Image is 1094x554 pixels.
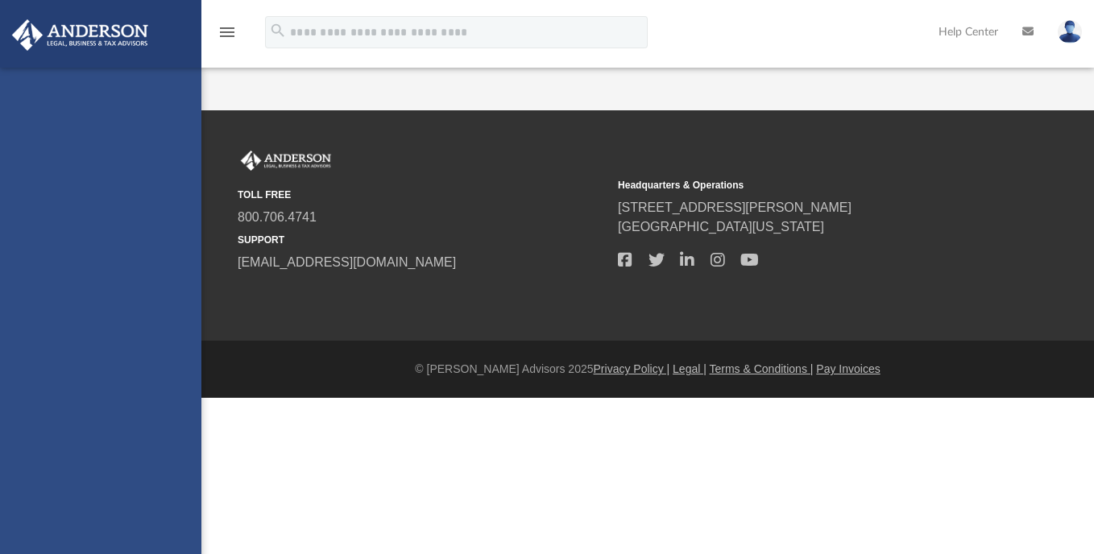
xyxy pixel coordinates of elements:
a: Terms & Conditions | [710,362,814,375]
i: search [269,22,287,39]
a: menu [218,31,237,42]
div: © [PERSON_NAME] Advisors 2025 [201,361,1094,378]
a: Pay Invoices [816,362,880,375]
img: Anderson Advisors Platinum Portal [238,151,334,172]
a: 800.706.4741 [238,210,317,224]
a: [GEOGRAPHIC_DATA][US_STATE] [618,220,824,234]
small: SUPPORT [238,233,607,247]
small: TOLL FREE [238,188,607,202]
small: Headquarters & Operations [618,178,987,192]
img: User Pic [1058,20,1082,43]
a: [EMAIL_ADDRESS][DOMAIN_NAME] [238,255,456,269]
i: menu [218,23,237,42]
img: Anderson Advisors Platinum Portal [7,19,153,51]
a: Legal | [673,362,707,375]
a: [STREET_ADDRESS][PERSON_NAME] [618,201,852,214]
a: Privacy Policy | [594,362,670,375]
